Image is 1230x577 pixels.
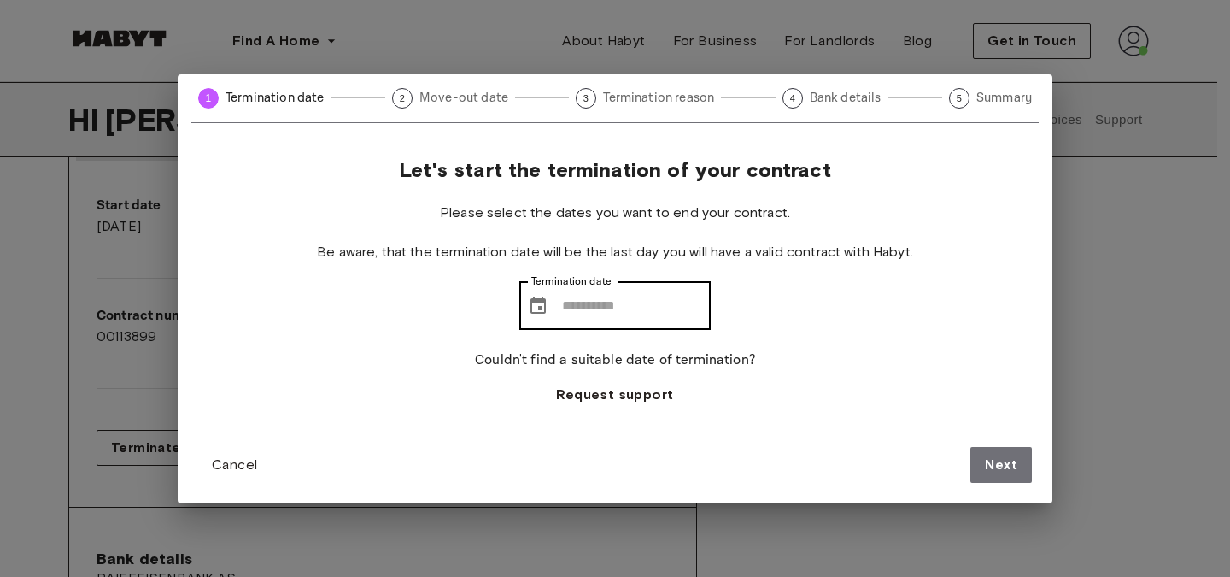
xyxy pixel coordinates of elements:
span: Let's start the termination of your contract [399,157,831,183]
span: Move-out date [419,89,508,107]
span: Please select the dates you want to end your contract. [440,203,790,222]
p: Couldn't find a suitable date of termination? [475,350,755,371]
text: 4 [789,93,794,103]
label: Termination date [531,274,612,289]
span: Bank details [810,89,881,107]
span: Cancel [212,455,257,475]
button: Choose date [521,289,555,323]
text: 1 [206,92,212,104]
text: 5 [957,93,962,103]
span: Request support [556,385,673,405]
text: 3 [583,93,589,103]
span: Termination reason [603,89,714,107]
button: Cancel [198,448,271,482]
span: Be aware, that the termination date will be the last day you will have a valid contract with Habyt. [317,243,913,262]
button: Request support [542,378,687,412]
text: 2 [400,93,405,103]
span: Termination date [225,89,325,107]
span: Summary [976,89,1032,107]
